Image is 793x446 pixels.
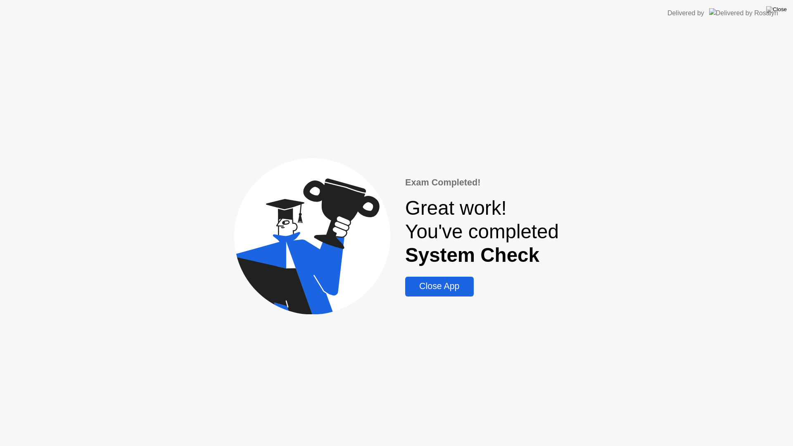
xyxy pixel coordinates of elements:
[405,196,559,267] div: Great work! You've completed
[766,6,787,13] img: Close
[667,8,704,18] div: Delivered by
[405,277,473,297] button: Close App
[405,176,559,189] div: Exam Completed!
[405,244,539,266] b: System Check
[709,8,778,18] img: Delivered by Rosalyn
[408,281,471,292] div: Close App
